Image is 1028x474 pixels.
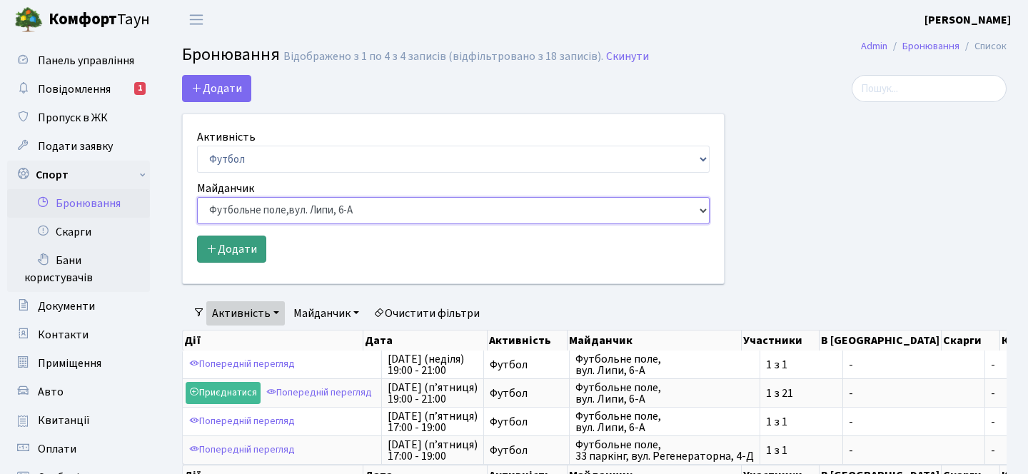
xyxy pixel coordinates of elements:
input: Пошук... [852,75,1007,102]
span: Оплати [38,441,76,457]
span: [DATE] (п’ятниця) 17:00 - 19:00 [388,439,478,462]
a: Повідомлення1 [7,75,150,104]
th: В [GEOGRAPHIC_DATA] [820,331,942,351]
label: Майданчик [197,180,254,197]
th: Участники [742,331,820,351]
span: - [849,445,979,456]
a: Оплати [7,435,150,463]
span: - [849,388,979,399]
span: Футбол [490,445,563,456]
a: Очистити фільтри [368,301,485,326]
th: Дії [183,331,363,351]
a: Квитанції [7,406,150,435]
a: Пропуск в ЖК [7,104,150,132]
span: [DATE] (неділя) 19:00 - 21:00 [388,353,478,376]
a: Попередній перегляд [186,410,298,433]
a: Бани користувачів [7,246,150,292]
span: - [849,416,979,428]
a: Активність [206,301,285,326]
a: Бронювання [902,39,959,54]
div: Відображено з 1 по 4 з 4 записів (відфільтровано з 18 записів). [283,50,603,64]
span: Пропуск в ЖК [38,110,108,126]
nav: breadcrumb [840,31,1028,61]
span: Футбольне поле, вул. Липи, 6-А [575,382,754,405]
label: Активність [197,128,256,146]
span: Подати заявку [38,138,113,154]
button: Додати [197,236,266,263]
span: - [849,359,979,370]
span: [DATE] (п’ятниця) 17:00 - 19:00 [388,410,478,433]
li: Список [959,39,1007,54]
a: Майданчик [288,301,365,326]
th: Майданчик [568,331,742,351]
span: Футбольне поле, вул. Липи, 6-А [575,353,754,376]
a: Попередній перегляд [186,439,298,461]
span: Авто [38,384,64,400]
span: Квитанції [38,413,90,428]
a: Попередній перегляд [186,353,298,375]
a: Авто [7,378,150,406]
span: [DATE] (п’ятниця) 19:00 - 21:00 [388,382,478,405]
span: Бронювання [182,42,280,67]
a: Приміщення [7,349,150,378]
th: Скарги [942,331,1000,351]
a: Панель управління [7,46,150,75]
span: Футбольне поле, 33 паркінг, вул. Регенераторна, 4-Д [575,439,754,462]
span: Таун [49,8,150,32]
span: 1 з 1 [766,445,837,456]
span: Приміщення [38,355,101,371]
div: 1 [134,82,146,95]
th: Дата [363,331,488,351]
th: Активність [488,331,568,351]
a: Спорт [7,161,150,189]
a: Подати заявку [7,132,150,161]
a: [PERSON_NAME] [924,11,1011,29]
span: Футбол [490,359,563,370]
span: Повідомлення [38,81,111,97]
button: Переключити навігацію [178,8,214,31]
span: Футбол [490,388,563,399]
a: Приєднатися [186,382,261,404]
span: Документи [38,298,95,314]
a: Скинути [606,50,649,64]
a: Бронювання [7,189,150,218]
span: 1 з 1 [766,416,837,428]
a: Документи [7,292,150,321]
button: Додати [182,75,251,102]
b: Комфорт [49,8,117,31]
img: logo.png [14,6,43,34]
span: 1 з 1 [766,359,837,370]
b: [PERSON_NAME] [924,12,1011,28]
span: Футбол [490,416,563,428]
a: Скарги [7,218,150,246]
span: 1 з 21 [766,388,837,399]
span: Панель управління [38,53,134,69]
a: Контакти [7,321,150,349]
span: Футбольне поле, вул. Липи, 6-А [575,410,754,433]
a: Попередній перегляд [263,382,376,404]
a: Admin [861,39,887,54]
span: Контакти [38,327,89,343]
